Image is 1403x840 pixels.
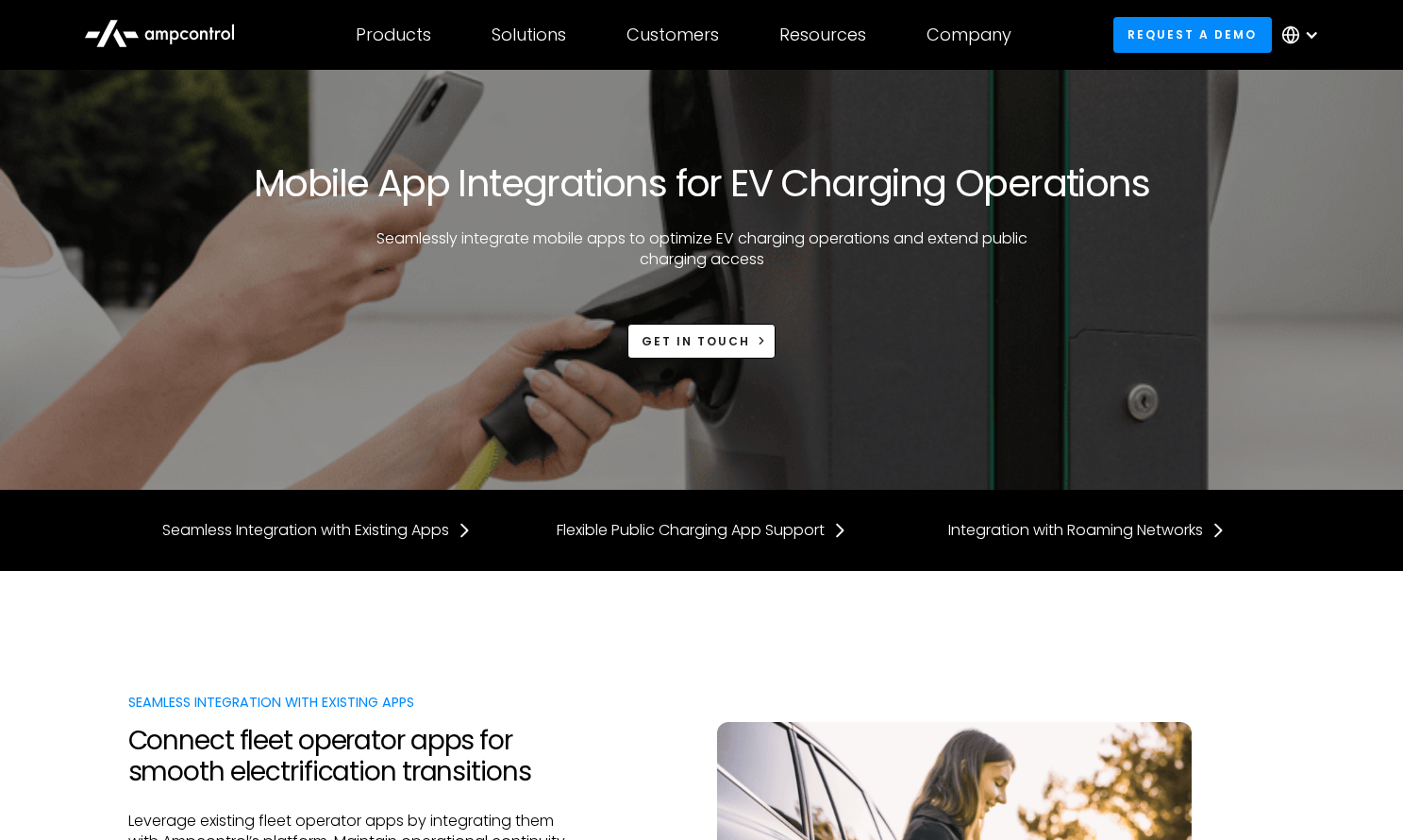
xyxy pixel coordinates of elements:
[927,25,1011,45] div: Company
[557,520,847,541] a: Flexible Public Charging App Support
[642,333,750,350] div: Get in touch
[779,25,866,45] div: Resources
[948,520,1203,541] div: Integration with Roaming Networks
[948,520,1226,541] a: Integration with Roaming Networks
[356,25,431,45] div: Products
[492,25,566,45] div: Solutions
[557,520,825,541] div: Flexible Public Charging App Support
[1113,17,1272,52] a: Request a demo
[128,692,576,713] div: Seamless Integration with Existing Apps
[162,520,449,541] div: Seamless Integration with Existing Apps
[627,324,777,359] a: Get in touch
[358,228,1046,271] p: Seamlessly integrate mobile apps to optimize EV charging operations and extend public charging ac...
[162,520,472,541] a: Seamless Integration with Existing Apps
[128,725,576,788] h2: Connect fleet operator apps for smooth electrification transitions
[626,25,719,45] div: Customers
[254,160,1149,206] h1: Mobile App Integrations for EV Charging Operations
